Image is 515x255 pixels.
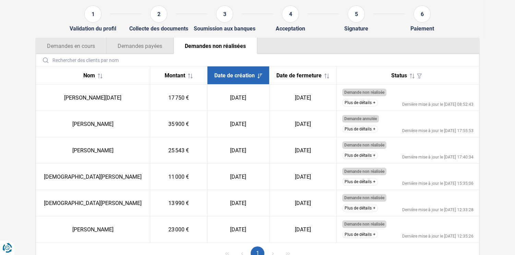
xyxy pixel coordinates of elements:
div: Dernière mise à jour le [DATE] 12:33:28 [402,208,474,212]
div: 2 [150,5,167,23]
div: 1 [84,5,101,23]
span: Montant [165,72,185,79]
td: [DATE] [269,216,336,243]
button: Plus de détails [342,152,378,159]
div: 4 [282,5,299,23]
div: 6 [414,5,431,23]
td: [DATE] [269,164,336,190]
td: [DATE] [207,111,269,137]
td: 13 990 € [150,190,207,216]
td: [DATE] [207,85,269,111]
div: Dernière mise à jour le [DATE] 15:35:06 [402,181,474,186]
span: Demande non réalisée [344,143,384,148]
td: 35 900 € [150,111,207,137]
button: Plus de détails [342,231,378,238]
div: Paiement [410,25,434,32]
td: 11 000 € [150,164,207,190]
span: Demande non réalisée [344,169,384,174]
td: 23 000 € [150,216,207,243]
span: Demande non réalisée [344,195,384,200]
div: 5 [348,5,365,23]
input: Rechercher des clients par nom [39,54,476,66]
td: [DEMOGRAPHIC_DATA][PERSON_NAME] [36,164,150,190]
span: Demande non réalisée [344,222,384,227]
td: [DATE] [207,216,269,243]
span: Demande annulée [344,116,377,121]
div: Dernière mise à jour le [DATE] 17:55:53 [402,129,474,133]
button: Demandes payées [106,38,173,54]
span: Nom [83,72,95,79]
button: Plus de détails [342,178,378,186]
td: [DATE] [269,190,336,216]
td: [PERSON_NAME] [36,216,150,243]
td: 17 750 € [150,85,207,111]
span: Date de création [214,72,255,79]
span: Demande non réalisée [344,90,384,95]
div: 3 [216,5,233,23]
td: [DATE] [207,137,269,164]
span: Status [391,72,407,79]
div: Dernière mise à jour le [DATE] 12:35:26 [402,234,474,238]
button: Plus de détails [342,125,378,133]
td: [PERSON_NAME] [36,111,150,137]
div: Collecte des documents [129,25,188,32]
button: Demandes non réalisées [173,38,257,54]
span: Date de fermeture [276,72,322,79]
button: Plus de détails [342,204,378,212]
div: Dernière mise à jour le [DATE] 08:52:43 [402,102,474,106]
div: Soumission aux banques [194,25,255,32]
td: [DATE] [207,190,269,216]
div: Dernière mise à jour le [DATE] 17:40:34 [402,155,474,159]
td: [DEMOGRAPHIC_DATA][PERSON_NAME] [36,190,150,216]
div: Signature [344,25,368,32]
td: [DATE] [269,85,336,111]
td: [PERSON_NAME] [36,137,150,164]
td: [DATE] [269,137,336,164]
button: Plus de détails [342,99,378,106]
td: [PERSON_NAME][DATE] [36,85,150,111]
td: [DATE] [207,164,269,190]
div: Acceptation [276,25,305,32]
td: 25 543 € [150,137,207,164]
button: Demandes en cours [36,38,106,54]
div: Validation du profil [70,25,116,32]
td: [DATE] [269,111,336,137]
